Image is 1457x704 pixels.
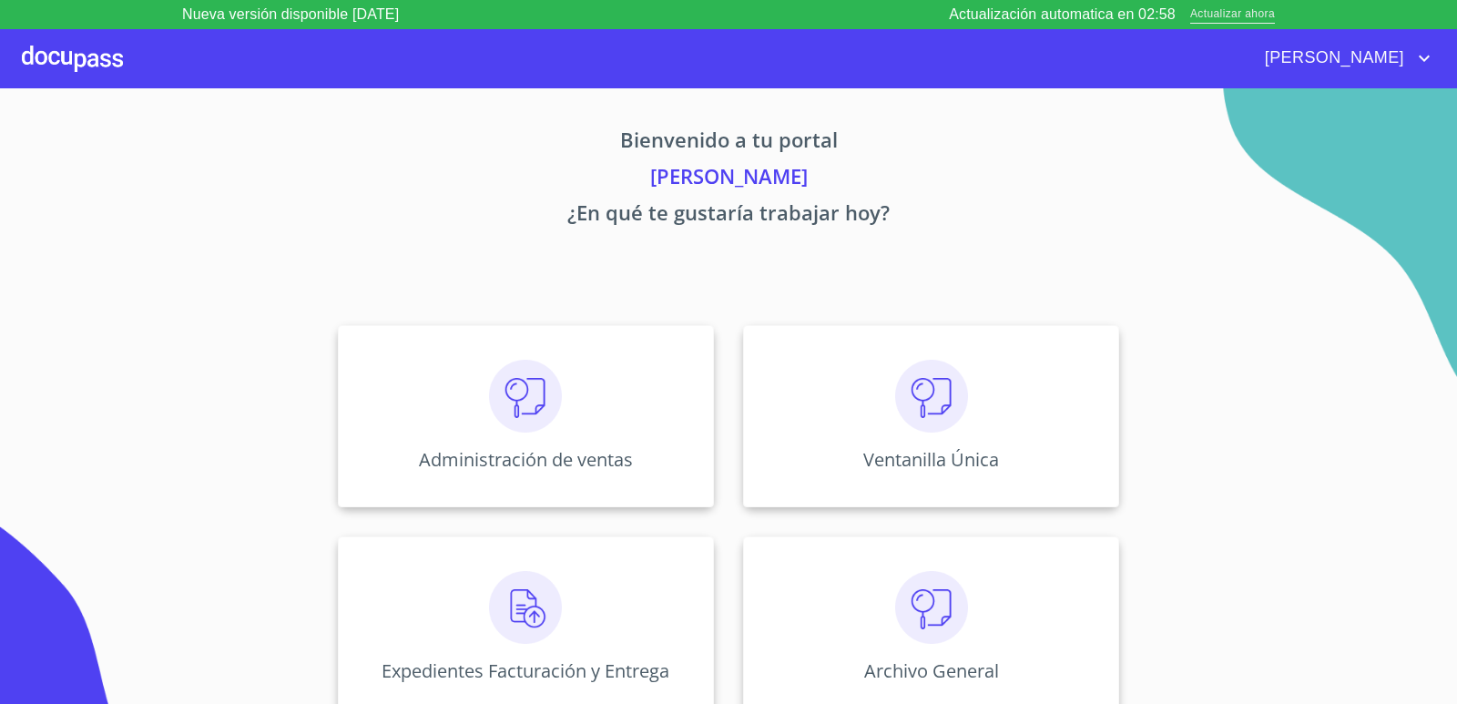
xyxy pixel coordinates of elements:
[949,4,1176,26] p: Actualización automatica en 02:58
[864,658,999,683] p: Archivo General
[863,447,999,472] p: Ventanilla Única
[1251,44,1413,73] span: [PERSON_NAME]
[489,571,562,644] img: carga.png
[1251,44,1435,73] button: account of current user
[182,4,399,26] p: Nueva versión disponible [DATE]
[419,447,633,472] p: Administración de ventas
[168,125,1289,161] p: Bienvenido a tu portal
[382,658,669,683] p: Expedientes Facturación y Entrega
[168,198,1289,234] p: ¿En qué te gustaría trabajar hoy?
[489,360,562,433] img: consulta.png
[1190,5,1275,25] span: Actualizar ahora
[168,161,1289,198] p: [PERSON_NAME]
[895,360,968,433] img: consulta.png
[895,571,968,644] img: consulta.png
